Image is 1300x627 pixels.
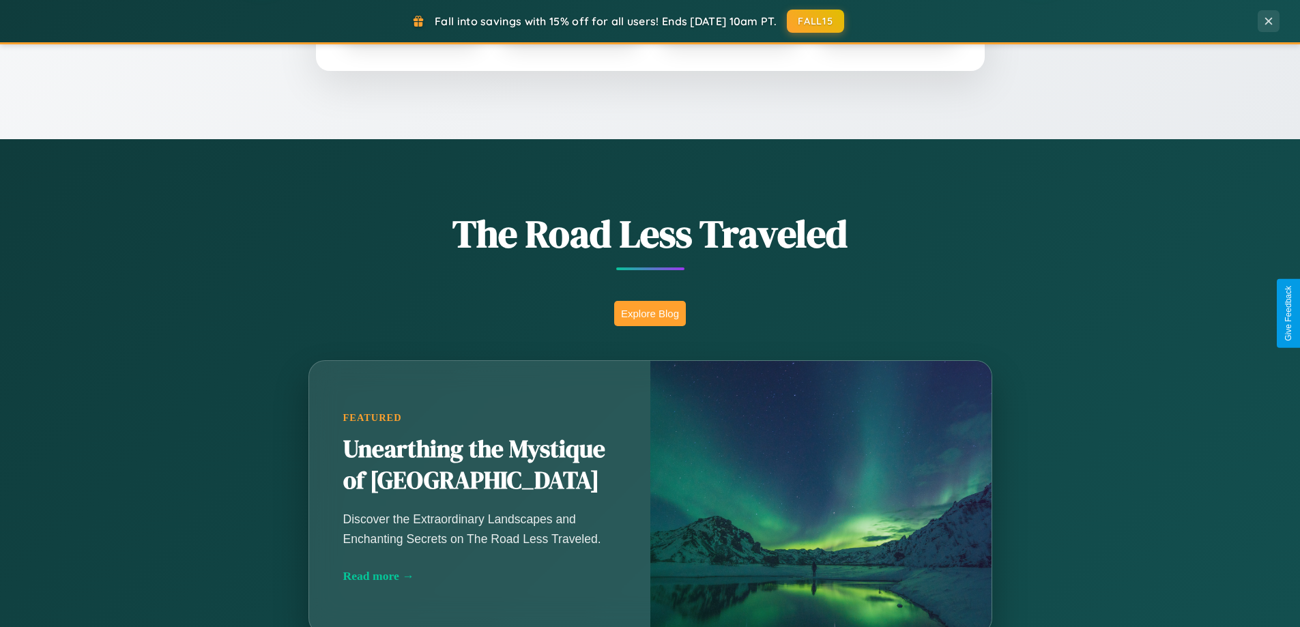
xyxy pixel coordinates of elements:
button: FALL15 [787,10,844,33]
h1: The Road Less Traveled [241,207,1060,260]
button: Explore Blog [614,301,686,326]
div: Featured [343,412,616,424]
h2: Unearthing the Mystique of [GEOGRAPHIC_DATA] [343,434,616,497]
div: Give Feedback [1284,286,1293,341]
div: Read more → [343,569,616,583]
span: Fall into savings with 15% off for all users! Ends [DATE] 10am PT. [435,14,777,28]
p: Discover the Extraordinary Landscapes and Enchanting Secrets on The Road Less Traveled. [343,510,616,548]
